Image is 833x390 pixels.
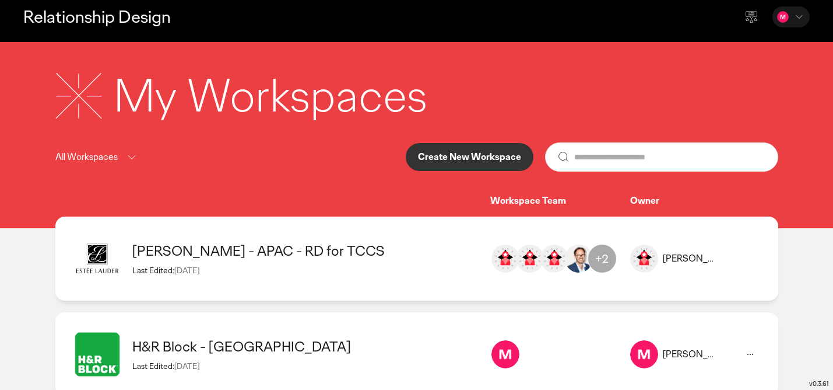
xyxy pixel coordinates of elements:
div: Workspace Team [490,195,630,207]
div: [PERSON_NAME] [663,349,718,361]
img: image [74,235,121,282]
img: Maggie OBrien [777,11,789,23]
div: Owner [630,195,760,207]
div: Estee Lauder - APAC - RD for TCCS [132,242,479,260]
button: Create New Workspace [406,143,533,171]
img: image [630,340,658,368]
div: My Workspaces [114,65,427,126]
img: genevieve.tan@verticurl.com [540,245,568,273]
div: Send feedback [737,3,765,31]
img: image [630,245,658,273]
div: Last Edited: [132,265,479,276]
p: Create New Workspace [418,152,521,162]
span: [DATE] [174,361,199,371]
p: All Workspaces [55,150,118,165]
img: jason.davey@ogilvy.com [565,245,593,273]
span: [DATE] [174,265,199,276]
img: maggie.obrien@ogilvy.com [491,340,519,368]
div: +2 [588,245,616,273]
p: Relationship Design [23,5,171,29]
img: eugene.lai@ogilvy.com [491,245,519,273]
img: genevieve.tan@ogilvy.com [516,245,544,273]
div: [PERSON_NAME] [663,253,718,265]
img: image [74,331,121,378]
div: H&R Block - AMERICAS [132,337,479,356]
div: Last Edited: [132,361,479,371]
